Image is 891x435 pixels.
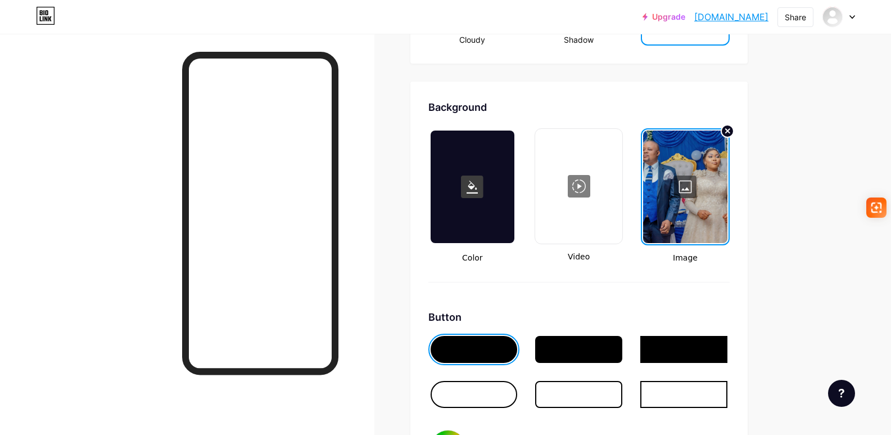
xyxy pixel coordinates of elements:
span: Video [535,251,623,263]
a: [DOMAIN_NAME] [694,10,768,24]
span: Image [641,252,729,264]
div: Background [428,100,730,115]
div: Button [428,310,730,325]
img: Arvy Director [822,6,843,28]
div: Cloudy [428,34,517,46]
div: Shadow [535,34,623,46]
div: Share [785,11,806,23]
a: Upgrade [643,12,685,21]
span: Color [428,252,517,264]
